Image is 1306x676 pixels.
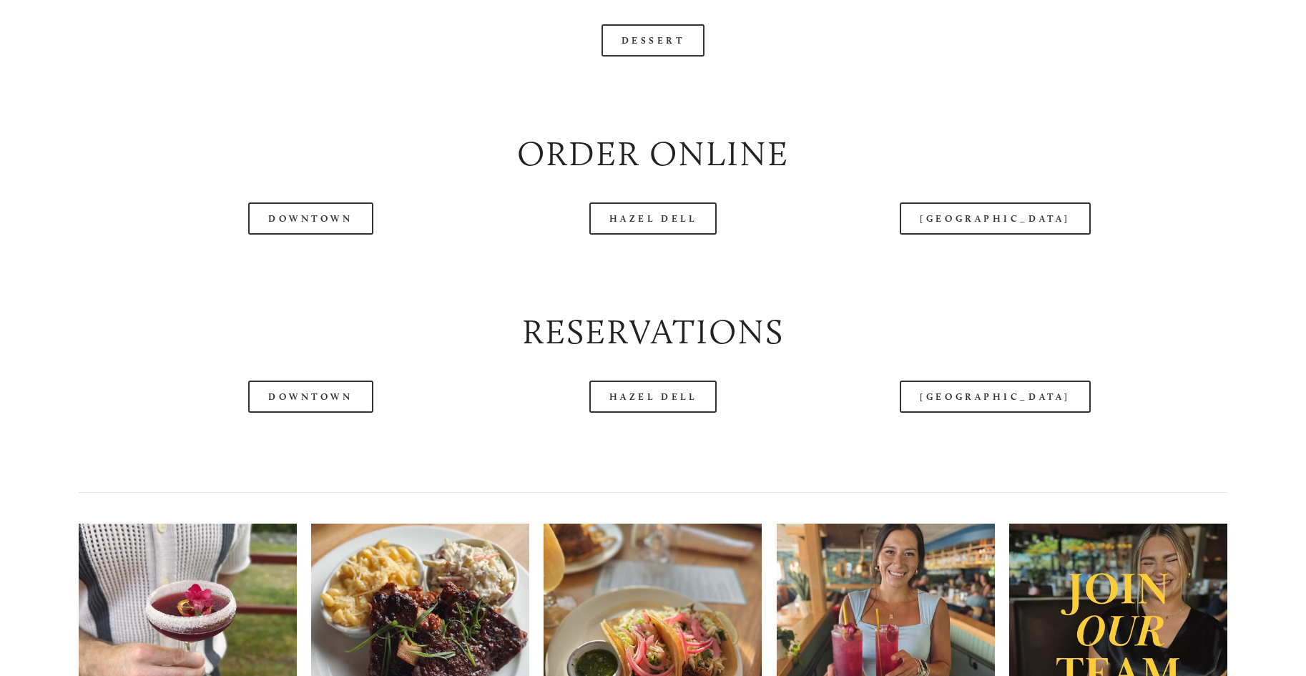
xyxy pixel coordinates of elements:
h2: Reservations [79,308,1228,356]
a: [GEOGRAPHIC_DATA] [900,381,1090,413]
a: Hazel Dell [589,381,717,413]
a: Downtown [248,381,373,413]
a: [GEOGRAPHIC_DATA] [900,202,1090,235]
a: Downtown [248,202,373,235]
h2: Order Online [79,129,1228,178]
a: Hazel Dell [589,202,717,235]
